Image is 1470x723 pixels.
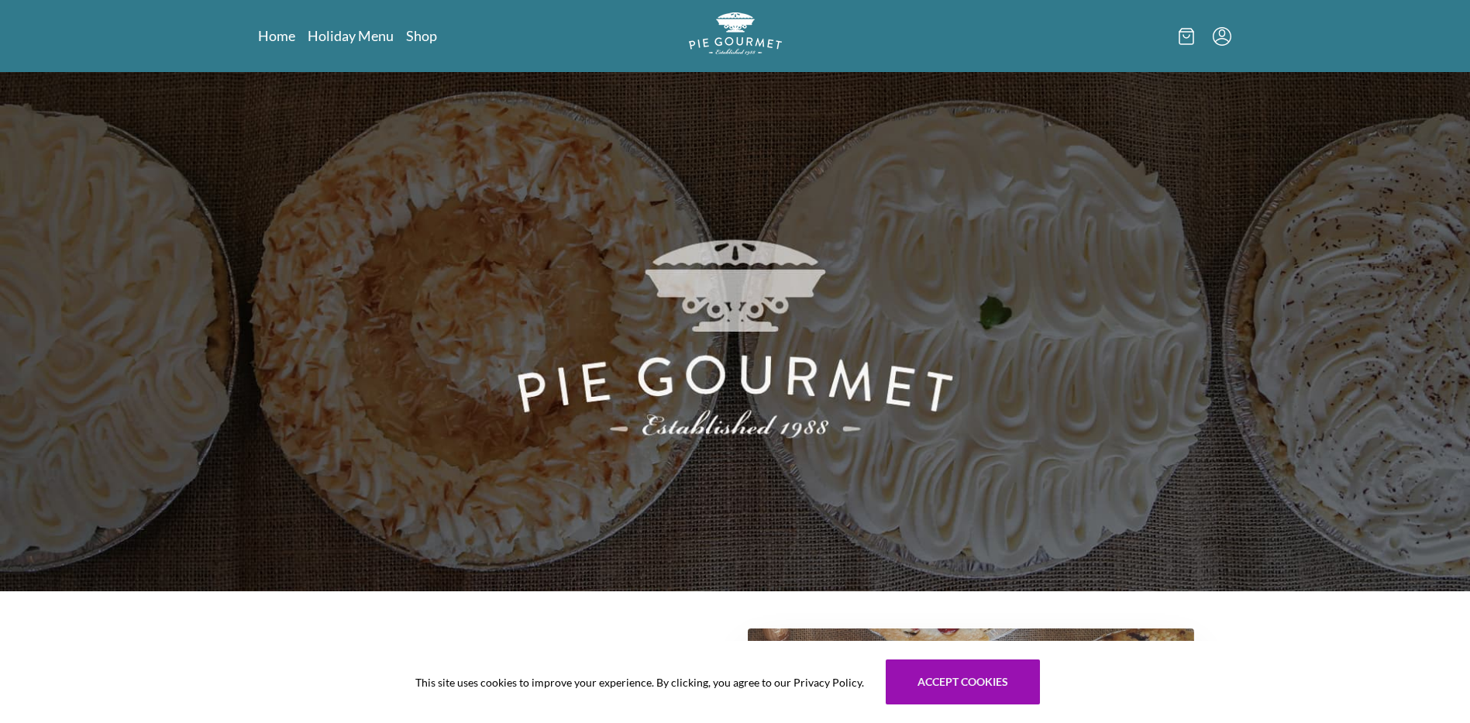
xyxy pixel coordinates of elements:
[406,26,437,45] a: Shop
[689,12,782,60] a: Logo
[1213,27,1231,46] button: Menu
[258,26,295,45] a: Home
[308,26,394,45] a: Holiday Menu
[689,12,782,55] img: logo
[415,674,864,690] span: This site uses cookies to improve your experience. By clicking, you agree to our Privacy Policy.
[886,659,1040,704] button: Accept cookies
